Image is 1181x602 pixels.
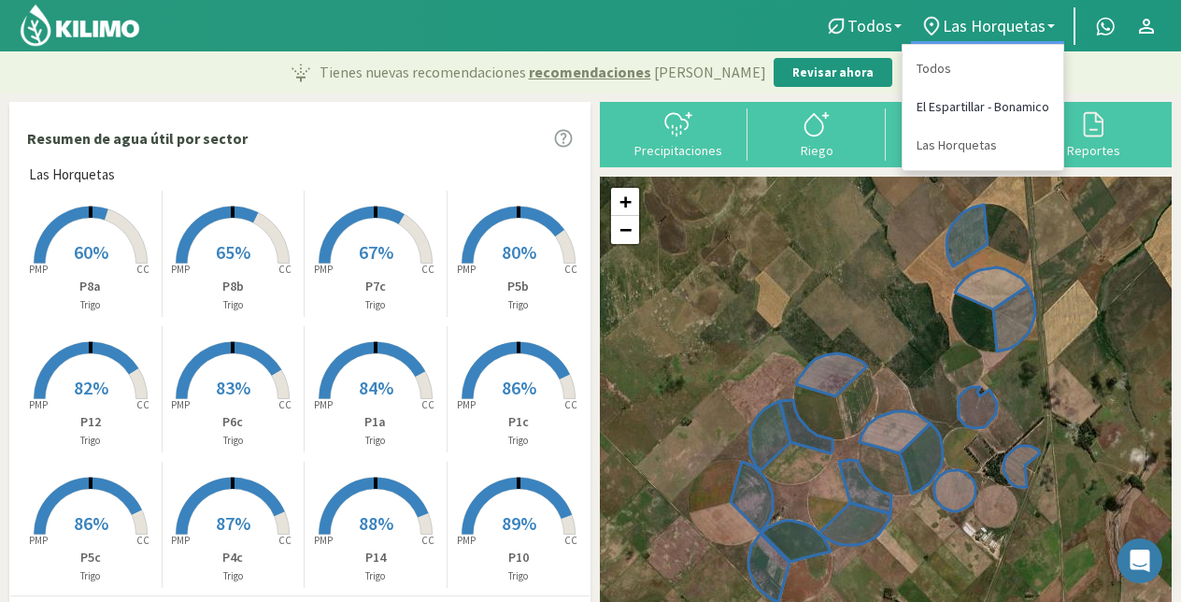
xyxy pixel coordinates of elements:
tspan: CC [136,263,149,276]
p: P8b [163,277,305,296]
span: 86% [74,511,108,535]
p: P5c [20,548,162,567]
span: 87% [216,511,250,535]
span: 89% [502,511,536,535]
a: Las Horquetas [903,126,1063,165]
tspan: PMP [29,398,48,411]
div: Carga mensual [891,144,1018,157]
button: Riego [747,108,886,158]
p: P1a [305,412,447,432]
p: Revisar ahora [792,64,874,82]
tspan: CC [279,534,292,547]
tspan: PMP [457,263,476,276]
p: Trigo [448,433,590,449]
div: Open Intercom Messenger [1117,538,1162,583]
a: Todos [903,50,1063,88]
tspan: PMP [314,534,333,547]
p: Trigo [448,297,590,313]
button: Revisar ahora [774,58,892,88]
tspan: PMP [171,398,190,411]
tspan: PMP [29,534,48,547]
tspan: CC [421,263,434,276]
p: P7c [305,277,447,296]
p: Trigo [163,433,305,449]
span: 83% [216,376,250,399]
a: Zoom in [611,188,639,216]
p: P5b [448,277,590,296]
p: P14 [305,548,447,567]
button: Carga mensual [886,108,1024,158]
span: 80% [502,240,536,264]
p: P4c [163,548,305,567]
p: Trigo [305,568,447,584]
tspan: CC [564,398,577,411]
p: Trigo [305,433,447,449]
p: P8a [20,277,162,296]
span: recomendaciones [529,61,651,83]
tspan: CC [564,534,577,547]
tspan: PMP [171,534,190,547]
p: Trigo [20,433,162,449]
span: 67% [359,240,393,264]
div: Riego [753,144,880,157]
button: Precipitaciones [609,108,747,158]
p: P6c [163,412,305,432]
span: Todos [847,16,892,36]
p: P1c [448,412,590,432]
tspan: CC [564,263,577,276]
tspan: PMP [314,263,333,276]
img: Kilimo [19,3,141,48]
p: Tienes nuevas recomendaciones [320,61,766,83]
p: Resumen de agua útil por sector [27,127,248,150]
p: Trigo [305,297,447,313]
tspan: CC [421,398,434,411]
tspan: CC [136,398,149,411]
span: Las Horquetas [943,16,1046,36]
span: Las Horquetas [29,165,115,186]
p: Trigo [448,568,590,584]
tspan: PMP [457,534,476,547]
tspan: CC [279,398,292,411]
p: P10 [448,548,590,567]
a: El Espartillar - Bonamico [903,88,1063,126]
button: Reportes [1024,108,1162,158]
span: 65% [216,240,250,264]
tspan: PMP [171,263,190,276]
p: Trigo [20,297,162,313]
div: Reportes [1030,144,1157,157]
tspan: CC [136,534,149,547]
a: Zoom out [611,216,639,244]
tspan: PMP [29,263,48,276]
tspan: CC [421,534,434,547]
p: P12 [20,412,162,432]
p: Trigo [20,568,162,584]
p: Trigo [163,297,305,313]
span: 82% [74,376,108,399]
span: 60% [74,240,108,264]
span: 84% [359,376,393,399]
tspan: PMP [314,398,333,411]
tspan: PMP [457,398,476,411]
span: [PERSON_NAME] [654,61,766,83]
tspan: CC [279,263,292,276]
div: Precipitaciones [615,144,742,157]
p: Trigo [163,568,305,584]
span: 88% [359,511,393,535]
span: 86% [502,376,536,399]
